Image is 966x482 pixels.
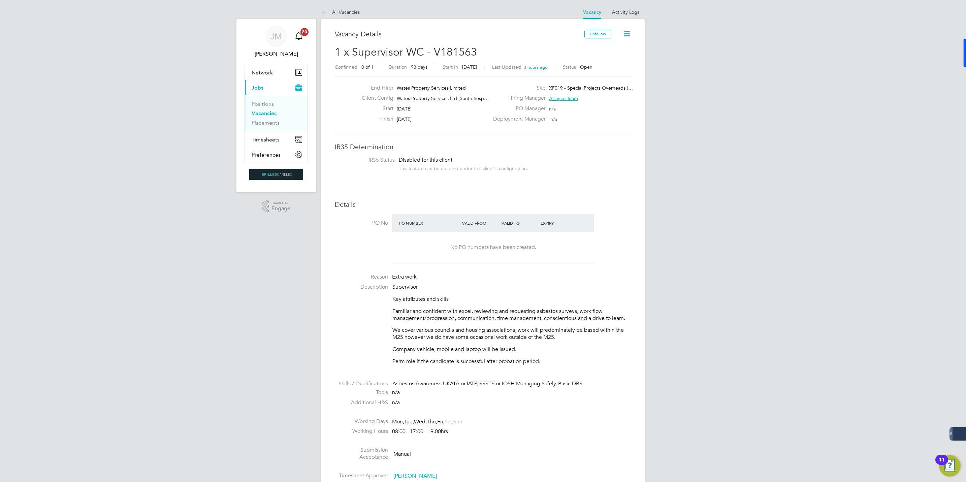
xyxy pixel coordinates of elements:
button: Preferences [245,147,308,162]
label: Start In [443,64,458,70]
a: Activity Logs [612,9,639,15]
span: XF019 - Special Projects Overheads (… [549,85,633,91]
span: Mon, [392,418,404,425]
label: Start [356,105,393,112]
div: No PO numbers have been created. [399,244,587,251]
label: PO Manager [489,105,546,112]
a: All Vacancies [321,9,360,15]
label: Confirmed [335,64,357,70]
span: [DATE] [397,116,412,122]
label: Finish [356,116,393,123]
span: Sat, [445,418,453,425]
a: 20 [292,26,305,47]
label: Description [335,284,388,291]
div: Valid From [460,217,500,229]
label: Reason [335,274,388,281]
span: [DATE] [462,64,477,70]
p: Familiar and confident with excel, reviewing and requesting asbestos surveys, work flow managemen... [392,308,631,322]
span: Preferences [252,152,281,158]
p: Company vehicle, mobile and laptop will be issued. [392,346,631,353]
span: Thu, [427,418,437,425]
label: Site [489,85,546,92]
label: Last Updated [492,64,521,70]
div: Valid To [500,217,539,229]
button: Open Resource Center, 11 new notifications [939,455,961,477]
span: 0 of 1 [361,64,374,70]
span: Tue, [404,418,414,425]
div: Asbestos Awareness UKATA or IATP, SSSTS or IOSH Managing Safely, Basic DBS [392,380,631,387]
label: Working Days [335,418,388,425]
p: Key attributes and skills [392,296,631,303]
span: 9.00hrs [427,428,448,435]
span: Sun [453,418,462,425]
a: Placements [252,120,280,126]
span: n/a [392,399,400,406]
span: Wates Property Services Ltd (South Resp… [397,95,489,101]
label: Client Config [356,95,393,102]
span: Jack McMurray [245,50,308,58]
span: n/a [550,116,557,122]
div: Jobs [245,95,308,132]
div: 08:00 - 17:00 [392,428,448,435]
label: Hiring Manager [489,95,546,102]
a: Vacancy [583,9,601,15]
div: 11 [939,460,945,469]
label: Timesheet Approver [335,472,388,479]
img: skilledcareers-logo-retina.png [249,169,303,180]
span: 93 days [411,64,427,70]
span: 1 x Supervisor WC - V181563 [335,45,477,59]
span: Jobs [252,85,263,91]
h3: IR35 Determination [335,142,631,151]
p: Supervisor [392,284,631,291]
div: This feature can be enabled under this client's configuration. [399,164,528,171]
h3: Details [335,200,631,209]
button: Jobs [245,80,308,95]
label: Tools [335,389,388,396]
span: JM [270,32,282,41]
button: Timesheets [245,132,308,147]
a: Powered byEngage [262,200,291,213]
label: Submission Acceptance [335,447,388,461]
span: Wed, [414,418,427,425]
span: Network [252,69,273,76]
label: PO No [335,220,388,227]
span: Manual [393,450,411,457]
span: Disabled for this client. [399,157,454,163]
span: Open [580,64,592,70]
a: JM[PERSON_NAME] [245,26,308,58]
label: Duration [389,64,407,70]
span: Timesheets [252,136,280,143]
span: Powered by [271,200,290,206]
a: Vacancies [252,110,277,117]
a: Positions [252,101,274,107]
label: Status [563,64,576,70]
span: Fri, [437,418,445,425]
span: 20 [300,28,309,36]
label: Skills / Qualifications [335,380,388,387]
label: End Hirer [356,85,393,92]
p: Perm role if the candidate is successful after probation period. [392,358,631,365]
span: Wates Property Services Limited [397,85,466,91]
span: Extra work [392,274,417,280]
h3: Vacancy Details [335,30,584,38]
label: Working Hours [335,428,388,435]
nav: Main navigation [236,19,316,192]
label: IR35 Status [342,157,395,164]
button: Network [245,65,308,80]
span: Alliance Team [549,95,578,101]
label: Additional H&S [335,399,388,406]
a: Go to home page [245,169,308,180]
span: [DATE] [397,106,412,112]
div: PO Number [397,217,460,229]
span: n/a [392,389,400,396]
button: Unfollow [584,30,611,38]
label: Deployment Manager [489,116,546,123]
span: 3 hours ago [524,64,548,70]
div: Expiry [539,217,578,229]
span: Engage [271,206,290,212]
span: [PERSON_NAME] [393,473,437,479]
span: n/a [549,106,556,112]
p: We cover various councils and housing associations, work will predominately be based within the M... [392,327,631,341]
